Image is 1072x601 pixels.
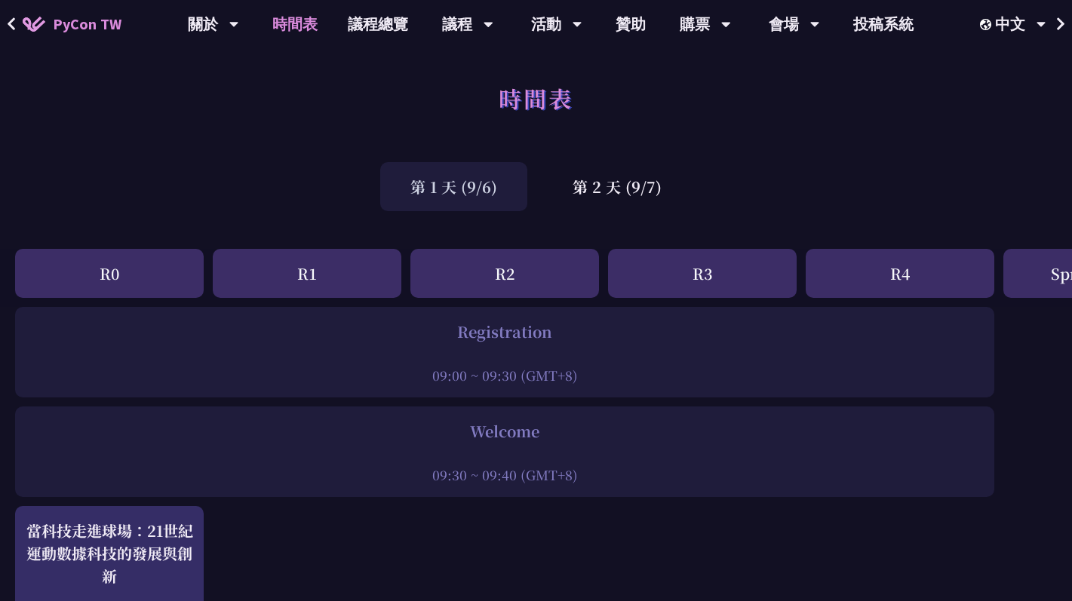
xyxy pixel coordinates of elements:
div: R0 [15,249,204,298]
div: R1 [213,249,401,298]
img: Home icon of PyCon TW 2025 [23,17,45,32]
div: 當科技走進球場：21世紀運動數據科技的發展與創新 [23,520,196,587]
div: 09:30 ~ 09:40 (GMT+8) [23,465,987,484]
img: Locale Icon [980,19,995,30]
a: PyCon TW [8,5,137,43]
div: R4 [806,249,994,298]
div: 第 1 天 (9/6) [380,162,527,211]
div: 第 2 天 (9/7) [542,162,692,211]
div: Registration [23,320,987,343]
div: 09:00 ~ 09:30 (GMT+8) [23,366,987,385]
div: Welcome [23,420,987,443]
span: PyCon TW [53,13,121,35]
div: R3 [608,249,797,298]
h1: 時間表 [499,75,573,121]
div: R2 [410,249,599,298]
